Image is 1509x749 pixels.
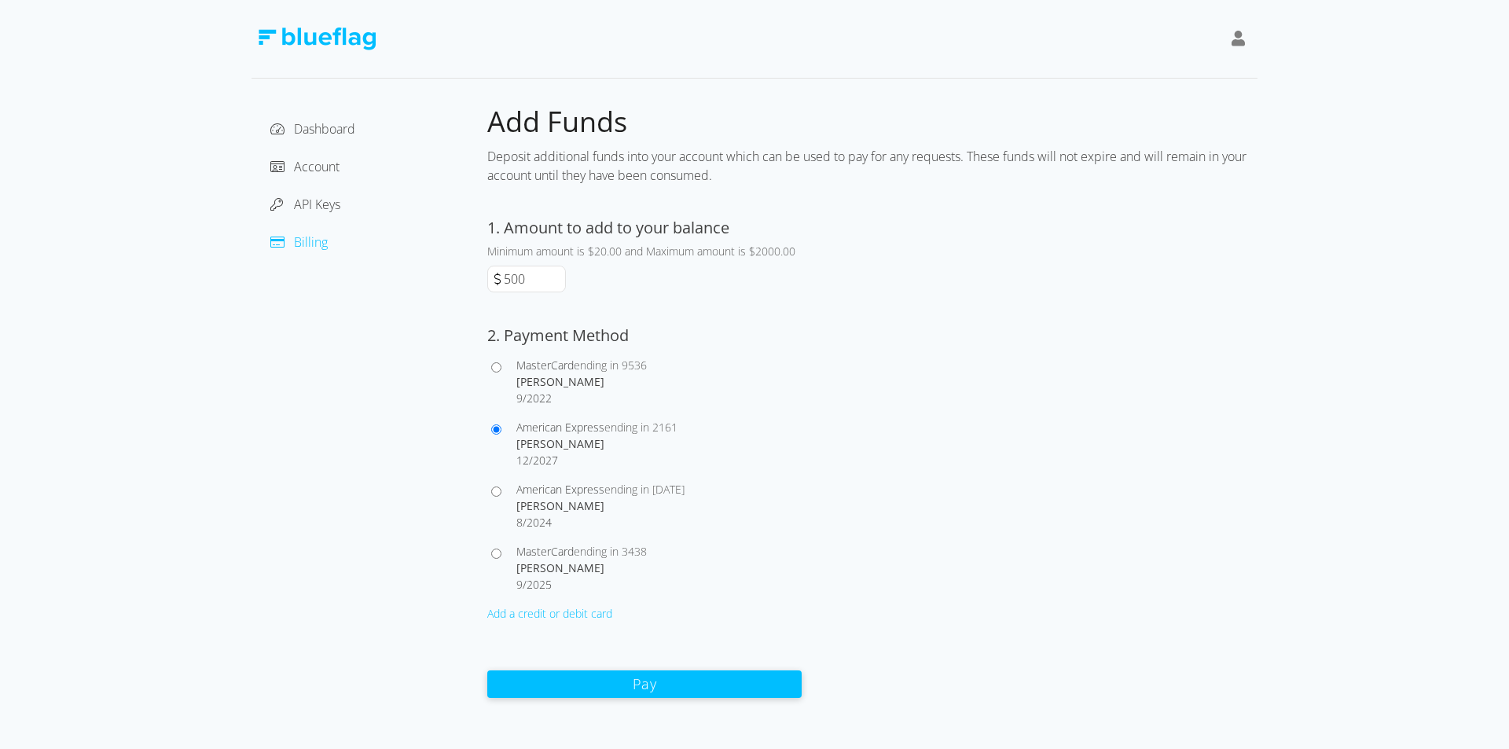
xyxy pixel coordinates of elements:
span: ending in [DATE] [604,482,685,497]
span: MasterCard [516,358,574,373]
span: Billing [294,233,328,251]
span: Dashboard [294,120,355,138]
span: ending in 3438 [574,544,647,559]
div: [PERSON_NAME] [516,560,802,576]
span: 12 [516,453,529,468]
a: Account [270,158,340,175]
a: Dashboard [270,120,355,138]
span: American Express [516,482,604,497]
label: 1. Amount to add to your balance [487,217,729,238]
span: 2022 [527,391,552,406]
span: / [529,453,533,468]
span: API Keys [294,196,340,213]
div: Add a credit or debit card [487,605,802,622]
span: 9 [516,577,523,592]
span: Account [294,158,340,175]
div: [PERSON_NAME] [516,497,802,514]
span: 9 [516,391,523,406]
span: / [523,577,527,592]
img: Blue Flag Logo [258,28,376,50]
span: ending in 9536 [574,358,647,373]
a: Billing [270,233,328,251]
button: Pay [487,670,802,698]
span: 2025 [527,577,552,592]
span: / [523,515,527,530]
span: American Express [516,420,604,435]
span: Add Funds [487,102,627,141]
span: 2024 [527,515,552,530]
div: Deposit additional funds into your account which can be used to pay for any requests. These funds... [487,141,1257,191]
div: Minimum amount is $20.00 and Maximum amount is $2000.00 [487,243,802,259]
span: / [523,391,527,406]
a: API Keys [270,196,340,213]
div: [PERSON_NAME] [516,435,802,452]
span: MasterCard [516,544,574,559]
label: 2. Payment Method [487,325,629,346]
span: ending in 2161 [604,420,677,435]
div: [PERSON_NAME] [516,373,802,390]
span: 8 [516,515,523,530]
span: 2027 [533,453,558,468]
